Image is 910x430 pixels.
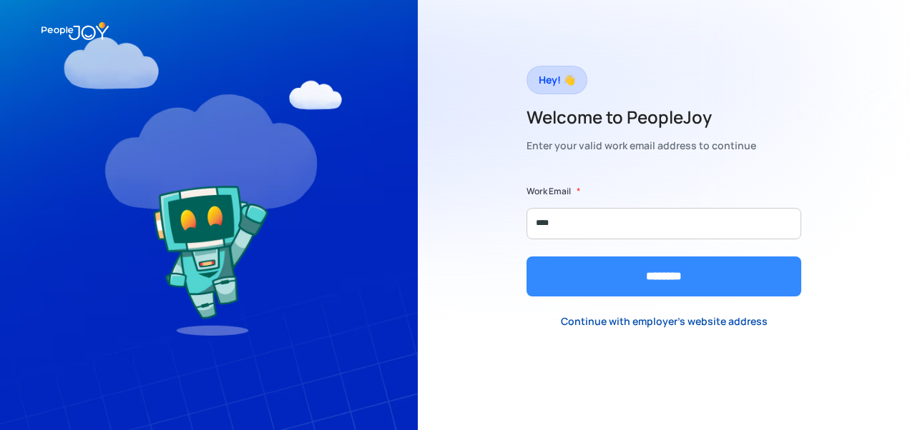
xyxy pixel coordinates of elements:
label: Work Email [527,184,571,199]
div: Hey! 👋 [539,70,575,90]
a: Continue with employer's website address [549,307,779,336]
div: Continue with employer's website address [561,314,768,329]
form: Form [527,184,801,296]
h2: Welcome to PeopleJoy [527,106,756,129]
div: Enter your valid work email address to continue [527,136,756,156]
